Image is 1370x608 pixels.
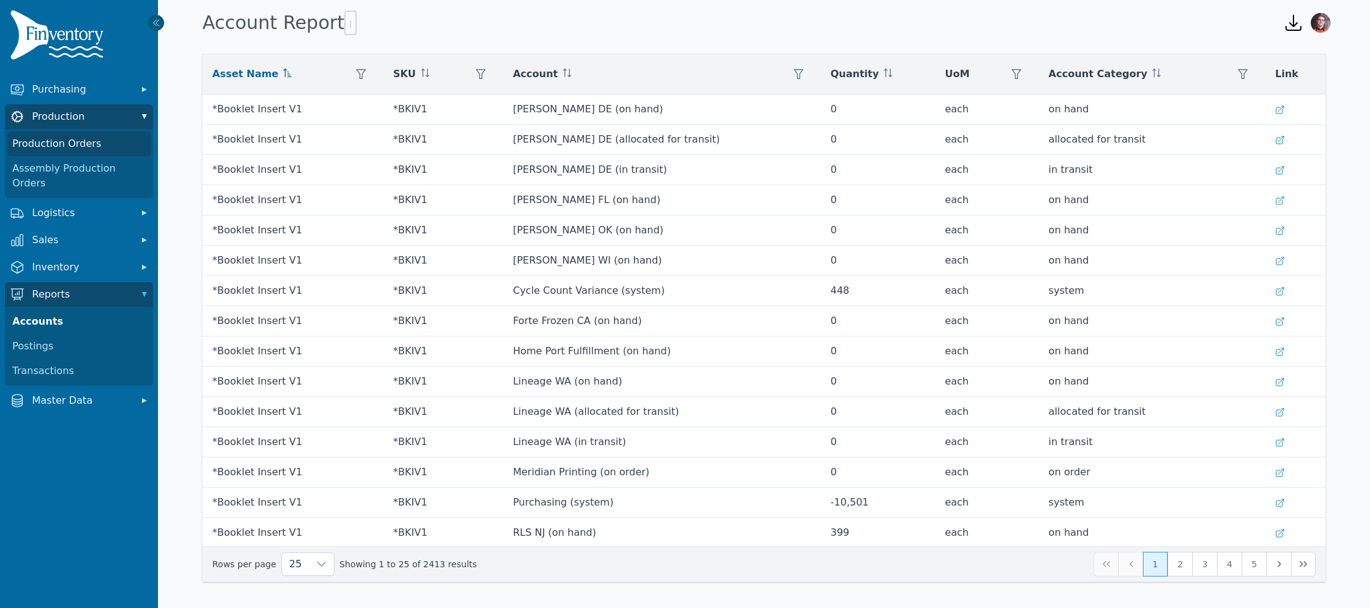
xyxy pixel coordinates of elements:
td: *BKIV1 [383,457,503,488]
button: Logistics [5,201,153,225]
td: *BKIV1 [383,397,503,427]
td: *BKIV1 [383,488,503,518]
td: [PERSON_NAME] FL (on hand) [503,185,821,215]
td: RLS NJ (on hand) [503,518,821,548]
span: Inventory [32,260,131,275]
td: *BKIV1 [383,246,503,276]
td: system [1039,276,1265,306]
td: *Booklet Insert V1 [202,246,383,276]
a: Transactions [7,359,151,383]
td: each [935,94,1039,125]
td: *Booklet Insert V1 [202,397,383,427]
td: *Booklet Insert V1 [202,276,383,306]
td: on hand [1039,246,1265,276]
td: on hand [1039,336,1265,367]
td: [PERSON_NAME] OK (on hand) [503,215,821,246]
td: 0 [821,125,935,155]
td: -10,501 [821,488,935,518]
td: Purchasing (system) [503,488,821,518]
td: *Booklet Insert V1 [202,215,383,246]
td: on order [1039,457,1265,488]
td: *Booklet Insert V1 [202,367,383,397]
td: each [935,367,1039,397]
td: *Booklet Insert V1 [202,155,383,185]
a: Postings [7,334,151,359]
button: Purchasing [5,77,153,102]
td: *BKIV1 [383,125,503,155]
td: 0 [821,397,935,427]
td: *BKIV1 [383,427,503,457]
button: Next Page [1266,552,1291,577]
td: 0 [821,185,935,215]
span: Purchasing [32,82,131,97]
a: Accounts [7,309,151,334]
td: each [935,246,1039,276]
span: Link [1275,67,1298,81]
button: Last Page [1291,552,1316,577]
td: *BKIV1 [383,306,503,336]
td: *BKIV1 [383,215,503,246]
button: Sales [5,228,153,252]
td: on hand [1039,518,1265,548]
td: 0 [821,457,935,488]
button: Page 4 [1217,552,1242,577]
a: Assembly Production Orders [7,156,151,196]
td: each [935,125,1039,155]
td: *Booklet Insert V1 [202,336,383,367]
td: Forte Frozen CA (on hand) [503,306,821,336]
button: Inventory [5,255,153,280]
td: *BKIV1 [383,336,503,367]
button: Page 2 [1168,552,1192,577]
button: Page 5 [1242,552,1266,577]
td: system [1039,488,1265,518]
td: *Booklet Insert V1 [202,306,383,336]
td: each [935,457,1039,488]
td: *BKIV1 [383,94,503,125]
td: on hand [1039,185,1265,215]
td: on hand [1039,367,1265,397]
td: 0 [821,336,935,367]
td: Lineage WA (in transit) [503,427,821,457]
td: [PERSON_NAME] DE (in transit) [503,155,821,185]
td: Cycle Count Variance (system) [503,276,821,306]
td: on hand [1039,94,1265,125]
td: *BKIV1 [383,518,503,548]
span: Reports [32,287,131,302]
button: Page 1 [1143,552,1168,577]
span: Asset Name [212,67,278,81]
td: each [935,427,1039,457]
td: 0 [821,427,935,457]
a: Production Orders [7,131,151,156]
td: in transit [1039,155,1265,185]
td: *Booklet Insert V1 [202,185,383,215]
span: Quantity [831,67,879,81]
td: in transit [1039,427,1265,457]
td: Home Port Fulfillment (on hand) [503,336,821,367]
td: [PERSON_NAME] DE (allocated for transit) [503,125,821,155]
td: 0 [821,155,935,185]
span: Showing 1 to 25 of 2413 results [339,558,477,570]
img: Nathaniel Brooks [1311,13,1331,33]
td: [PERSON_NAME] WI (on hand) [503,246,821,276]
td: each [935,215,1039,246]
td: [PERSON_NAME] DE (on hand) [503,94,821,125]
td: *Booklet Insert V1 [202,488,383,518]
td: each [935,336,1039,367]
img: Finventory [10,10,109,65]
td: 0 [821,94,935,125]
td: *BKIV1 [383,185,503,215]
h1: Account Report [202,10,357,35]
span: Rows per page [282,553,309,575]
td: *Booklet Insert V1 [202,457,383,488]
td: each [935,518,1039,548]
td: *BKIV1 [383,367,503,397]
td: 399 [821,518,935,548]
span: Logistics [32,206,131,220]
td: each [935,397,1039,427]
td: Lineage WA (allocated for transit) [503,397,821,427]
td: *BKIV1 [383,155,503,185]
td: 0 [821,306,935,336]
span: Account Category [1048,67,1147,81]
td: each [935,155,1039,185]
td: each [935,306,1039,336]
